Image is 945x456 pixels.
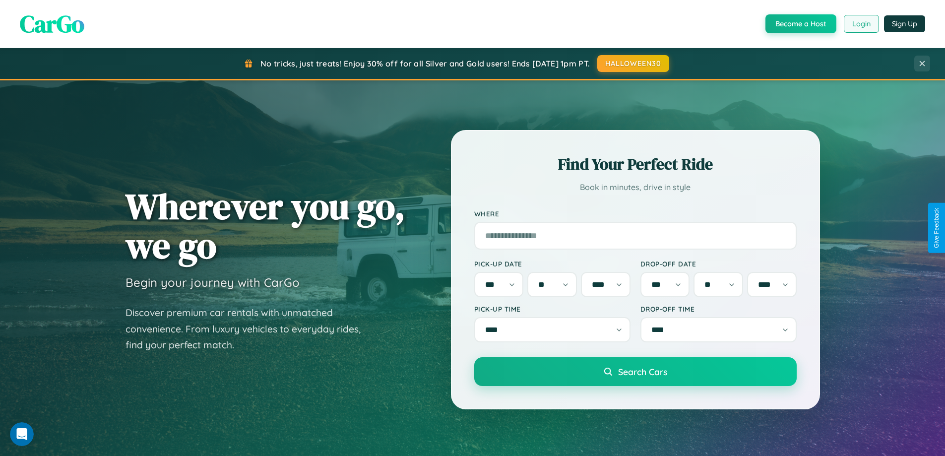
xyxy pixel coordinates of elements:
[640,260,797,268] label: Drop-off Date
[260,59,590,68] span: No tricks, just treats! Enjoy 30% off for all Silver and Gold users! Ends [DATE] 1pm PT.
[884,15,925,32] button: Sign Up
[126,275,300,290] h3: Begin your journey with CarGo
[597,55,669,72] button: HALLOWEEN30
[640,305,797,313] label: Drop-off Time
[474,180,797,195] p: Book in minutes, drive in style
[474,305,630,313] label: Pick-up Time
[844,15,879,33] button: Login
[765,14,836,33] button: Become a Host
[474,357,797,386] button: Search Cars
[126,305,374,353] p: Discover premium car rentals with unmatched convenience. From luxury vehicles to everyday rides, ...
[20,7,84,40] span: CarGo
[474,153,797,175] h2: Find Your Perfect Ride
[474,260,630,268] label: Pick-up Date
[933,208,940,248] div: Give Feedback
[618,366,667,377] span: Search Cars
[126,187,405,265] h1: Wherever you go, we go
[474,209,797,218] label: Where
[10,422,34,446] iframe: Intercom live chat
